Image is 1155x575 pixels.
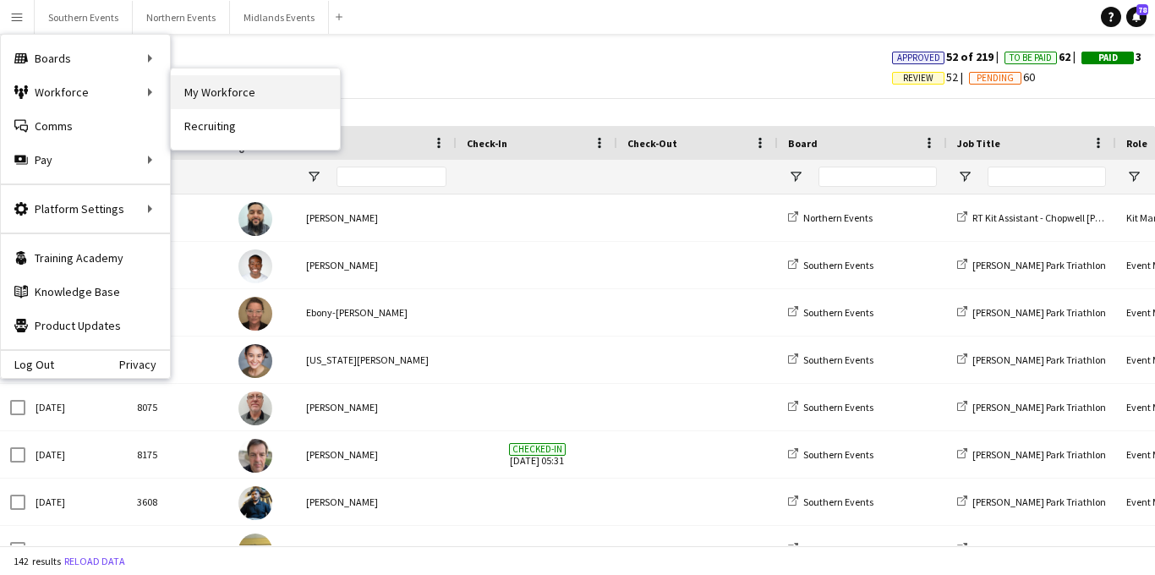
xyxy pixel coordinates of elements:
img: Ekow Tachie-Mensah [238,249,272,283]
div: Ebony-[PERSON_NAME] [296,289,457,336]
img: Ian Poole [238,534,272,567]
span: Paid [1098,52,1118,63]
a: 78 [1126,7,1147,27]
div: [DATE] [25,384,127,430]
a: [PERSON_NAME] Park Triathlon [957,259,1106,271]
span: 62 [1004,49,1081,64]
div: [DATE] [25,431,127,478]
div: 3608 [127,479,228,525]
span: 52 of 219 [892,49,1004,64]
div: 7553 [127,289,228,336]
a: Southern Events [788,306,873,319]
span: Southern Events [803,353,873,366]
div: 10802 [127,194,228,241]
a: Southern Events [788,448,873,461]
img: Peter Williams [238,392,272,425]
a: [PERSON_NAME] Park Triathlon [957,401,1106,413]
span: Southern Events [803,448,873,461]
div: [PERSON_NAME] [296,431,457,478]
a: Southern Events [788,496,873,508]
div: Workforce [1,75,170,109]
button: Midlands Events [230,1,329,34]
img: Georgia Maclennan [238,344,272,378]
span: [DATE] 05:31 [467,431,607,478]
div: [PERSON_NAME] [296,242,457,288]
div: Boards [1,41,170,75]
span: [PERSON_NAME] Park Triathlon [972,448,1106,461]
a: [PERSON_NAME] Park Triathlon [957,448,1106,461]
div: [DATE] [25,526,127,572]
a: Comms [1,109,170,143]
span: Check-Out [627,137,677,150]
span: [PERSON_NAME] Park Triathlon [972,306,1106,319]
span: Northern Events [803,211,873,224]
a: Product Updates [1,309,170,342]
span: Checked-in [509,443,566,456]
button: Open Filter Menu [788,169,803,184]
div: [PERSON_NAME] [296,194,457,241]
span: Approved [897,52,940,63]
a: Southern Events [788,543,873,556]
span: 3 [1081,49,1141,64]
span: [PERSON_NAME] Park Triathlon [972,259,1106,271]
img: Touseef Ahmed [238,202,272,236]
span: Pending [977,73,1014,84]
span: [PERSON_NAME] Park Triathlon [972,496,1106,508]
a: Northern Events [788,211,873,224]
img: Ebony-Jade Kusar [238,297,272,331]
div: 8075 [127,384,228,430]
span: Check-In [467,137,507,150]
div: [DATE] [25,479,127,525]
a: Southern Events [788,401,873,413]
a: [PERSON_NAME] Park Triathlon [957,496,1106,508]
div: [PERSON_NAME] [296,526,457,572]
span: Southern Events [803,543,873,556]
div: 10814 [127,337,228,383]
span: Board [788,137,818,150]
a: Log Out [1,358,54,371]
input: Name Filter Input [337,167,446,187]
span: 78 [1136,4,1148,15]
div: 6595 [127,526,228,572]
input: Board Filter Input [818,167,937,187]
input: Job Title Filter Input [988,167,1106,187]
span: Southern Events [803,306,873,319]
span: Southern Events [803,259,873,271]
button: Southern Events [35,1,133,34]
a: Recruiting [171,109,340,143]
div: 8175 [127,431,228,478]
span: Role [1126,137,1147,150]
span: To Be Paid [1010,52,1052,63]
button: Reload data [61,552,129,571]
span: 60 [969,69,1035,85]
a: Knowledge Base [1,275,170,309]
div: [US_STATE][PERSON_NAME] [296,337,457,383]
span: [PERSON_NAME] Park Triathlon [972,353,1106,366]
span: Job Title [957,137,1000,150]
span: [PERSON_NAME] Park Triathlon [972,543,1106,556]
div: Platform Settings [1,192,170,226]
span: [PERSON_NAME] Park Triathlon [972,401,1106,413]
span: 52 [892,69,969,85]
div: [PERSON_NAME] [296,384,457,430]
button: Open Filter Menu [1126,169,1141,184]
div: Pay [1,143,170,177]
a: [PERSON_NAME] Park Triathlon [957,543,1106,556]
a: My Workforce [171,75,340,109]
a: [PERSON_NAME] Park Triathlon [957,353,1106,366]
div: 8195 [127,242,228,288]
span: Southern Events [803,496,873,508]
span: Southern Events [803,401,873,413]
a: Privacy [119,358,170,371]
a: Training Academy [1,241,170,275]
img: Devyang Vaniya [238,486,272,520]
button: Open Filter Menu [306,169,321,184]
a: Southern Events [788,259,873,271]
span: Review [903,73,933,84]
button: Northern Events [133,1,230,34]
img: Gareth Lloyd [238,439,272,473]
button: Open Filter Menu [957,169,972,184]
a: [PERSON_NAME] Park Triathlon [957,306,1106,319]
a: Southern Events [788,353,873,366]
div: [PERSON_NAME] [296,479,457,525]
